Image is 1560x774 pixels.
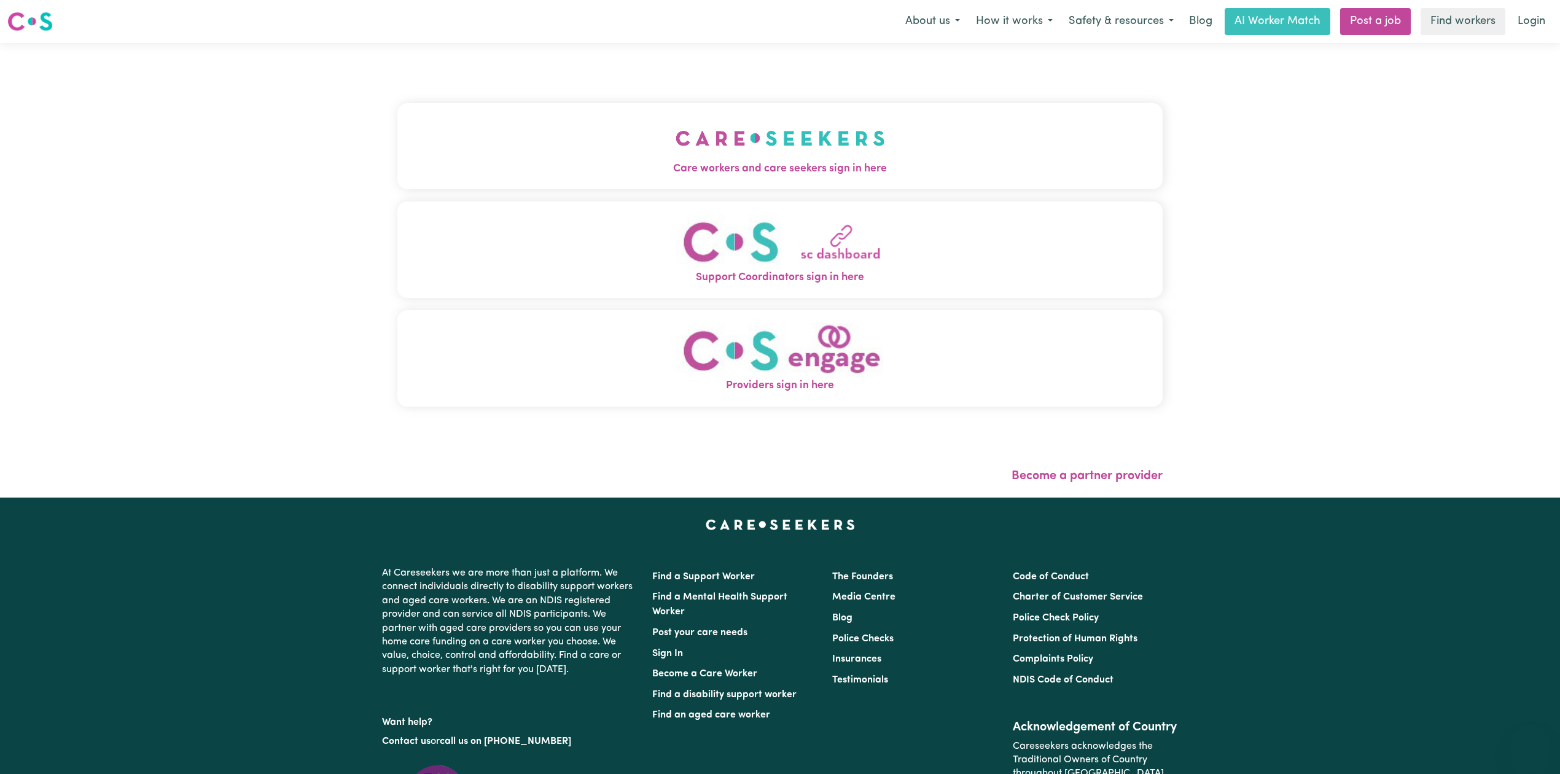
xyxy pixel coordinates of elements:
span: Care workers and care seekers sign in here [397,161,1163,177]
a: Police Checks [832,634,894,644]
button: Safety & resources [1061,9,1182,34]
a: Post a job [1340,8,1411,35]
button: How it works [968,9,1061,34]
a: The Founders [832,572,893,582]
a: Careseekers logo [7,7,53,36]
a: Insurances [832,654,881,664]
a: Careseekers home page [706,520,855,530]
a: Become a partner provider [1012,470,1163,482]
a: Testimonials [832,675,888,685]
a: Become a Care Worker [652,669,757,679]
a: Blog [1182,8,1220,35]
a: AI Worker Match [1225,8,1330,35]
a: call us on [PHONE_NUMBER] [440,737,571,746]
span: Providers sign in here [397,378,1163,394]
h2: Acknowledgement of Country [1013,720,1178,735]
img: Careseekers logo [7,10,53,33]
button: Support Coordinators sign in here [397,201,1163,298]
a: NDIS Code of Conduct [1013,675,1113,685]
a: Complaints Policy [1013,654,1093,664]
p: At Careseekers we are more than just a platform. We connect individuals directly to disability su... [382,561,638,681]
iframe: Button to launch messaging window [1511,725,1550,764]
a: Find an aged care worker [652,710,770,720]
p: or [382,730,638,753]
a: Post your care needs [652,628,747,638]
a: Contact us [382,737,431,746]
a: Protection of Human Rights [1013,634,1137,644]
button: About us [897,9,968,34]
button: Care workers and care seekers sign in here [397,103,1163,189]
a: Find workers [1421,8,1505,35]
p: Want help? [382,711,638,729]
a: Code of Conduct [1013,572,1089,582]
a: Find a Mental Health Support Worker [652,592,787,617]
a: Media Centre [832,592,895,602]
a: Police Check Policy [1013,613,1099,623]
a: Find a Support Worker [652,572,755,582]
a: Find a disability support worker [652,690,797,700]
a: Charter of Customer Service [1013,592,1143,602]
a: Login [1510,8,1553,35]
span: Support Coordinators sign in here [397,270,1163,286]
button: Providers sign in here [397,310,1163,407]
a: Sign In [652,649,683,659]
a: Blog [832,613,852,623]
